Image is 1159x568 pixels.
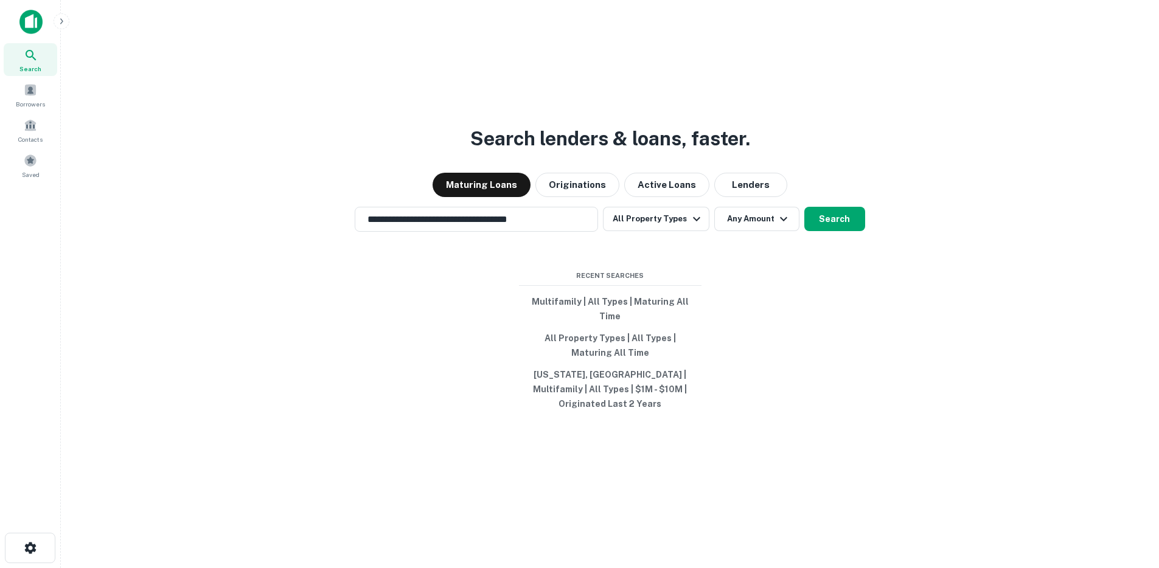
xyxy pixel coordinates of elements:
button: [US_STATE], [GEOGRAPHIC_DATA] | Multifamily | All Types | $1M - $10M | Originated Last 2 Years [519,364,701,415]
iframe: Chat Widget [1098,471,1159,529]
button: All Property Types [603,207,709,231]
button: Multifamily | All Types | Maturing All Time [519,291,701,327]
a: Borrowers [4,78,57,111]
button: Originations [535,173,619,197]
img: capitalize-icon.png [19,10,43,34]
button: Search [804,207,865,231]
h3: Search lenders & loans, faster. [470,124,750,153]
button: Active Loans [624,173,709,197]
a: Search [4,43,57,76]
span: Search [19,64,41,74]
span: Borrowers [16,99,45,109]
a: Contacts [4,114,57,147]
button: Maturing Loans [433,173,531,197]
button: Any Amount [714,207,799,231]
button: Lenders [714,173,787,197]
span: Saved [22,170,40,179]
span: Recent Searches [519,271,701,281]
button: All Property Types | All Types | Maturing All Time [519,327,701,364]
span: Contacts [18,134,43,144]
a: Saved [4,149,57,182]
